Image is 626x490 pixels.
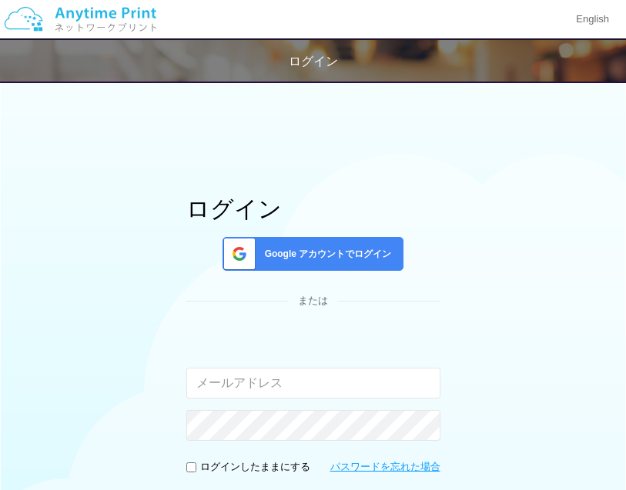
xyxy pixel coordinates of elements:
[259,248,392,261] span: Google アカウントでログイン
[186,368,440,398] input: メールアドレス
[186,294,440,308] div: または
[186,196,440,222] h1: ログイン
[330,460,440,475] a: パスワードを忘れた場合
[289,55,338,68] span: ログイン
[200,460,310,475] p: ログインしたままにする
